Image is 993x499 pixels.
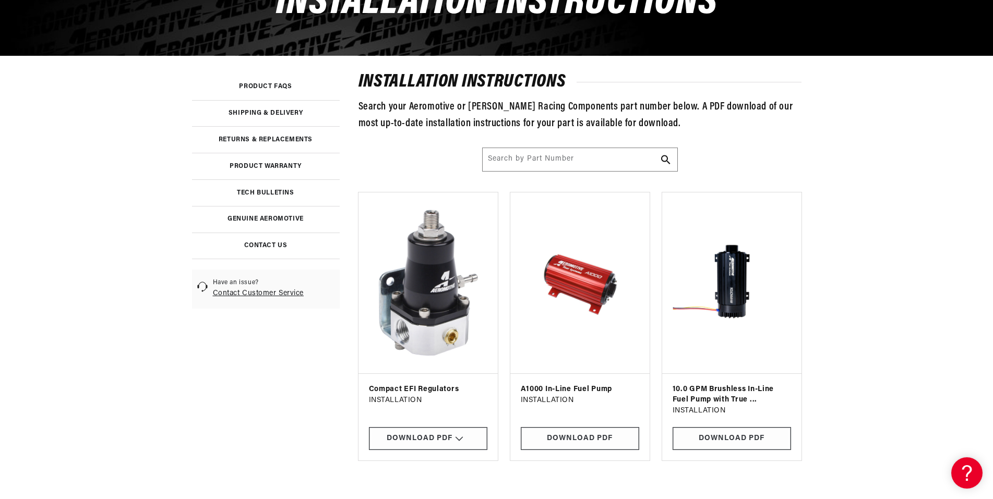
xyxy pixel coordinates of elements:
[521,395,639,406] p: INSTALLATION
[673,384,791,405] h3: 10.0 GPM Brushless In-Line Fuel Pump with True ...
[521,203,639,363] img: f0651643a7f44886f2c866e5b7d603d3_a49590f3-ee09-4f48-a717-158803b2d4bb.jpg
[483,148,677,171] input: Search Part #, Category or Keyword
[673,405,791,417] p: INSTALLATION
[213,278,304,287] span: Have an issue?
[358,102,793,129] span: Search your Aeromotive or [PERSON_NAME] Racing Components part number below. A PDF download of ou...
[369,203,487,363] img: Compact EFI Regulators
[358,74,801,91] h2: installation instructions
[369,395,487,406] p: INSTALLATION
[369,384,487,395] h3: Compact EFI Regulators
[673,427,791,451] a: Download PDF
[521,427,639,451] a: Download PDF
[213,289,304,297] a: Contact Customer Service
[521,384,639,395] h3: A1000 In-Line Fuel Pump
[654,148,677,171] button: Search Part #, Category or Keyword
[673,203,791,363] img: 10.0 GPM Brushless In-Line Fuel Pump with True Variable Speed Controller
